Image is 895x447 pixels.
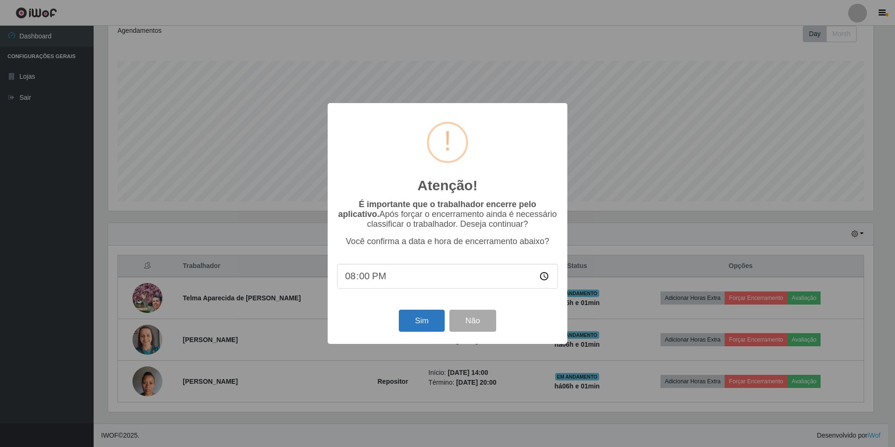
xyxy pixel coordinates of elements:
h2: Atenção! [418,177,477,194]
button: Não [449,310,496,332]
button: Sim [399,310,444,332]
p: Após forçar o encerramento ainda é necessário classificar o trabalhador. Deseja continuar? [337,200,558,229]
p: Você confirma a data e hora de encerramento abaixo? [337,237,558,246]
b: É importante que o trabalhador encerre pelo aplicativo. [338,200,536,219]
